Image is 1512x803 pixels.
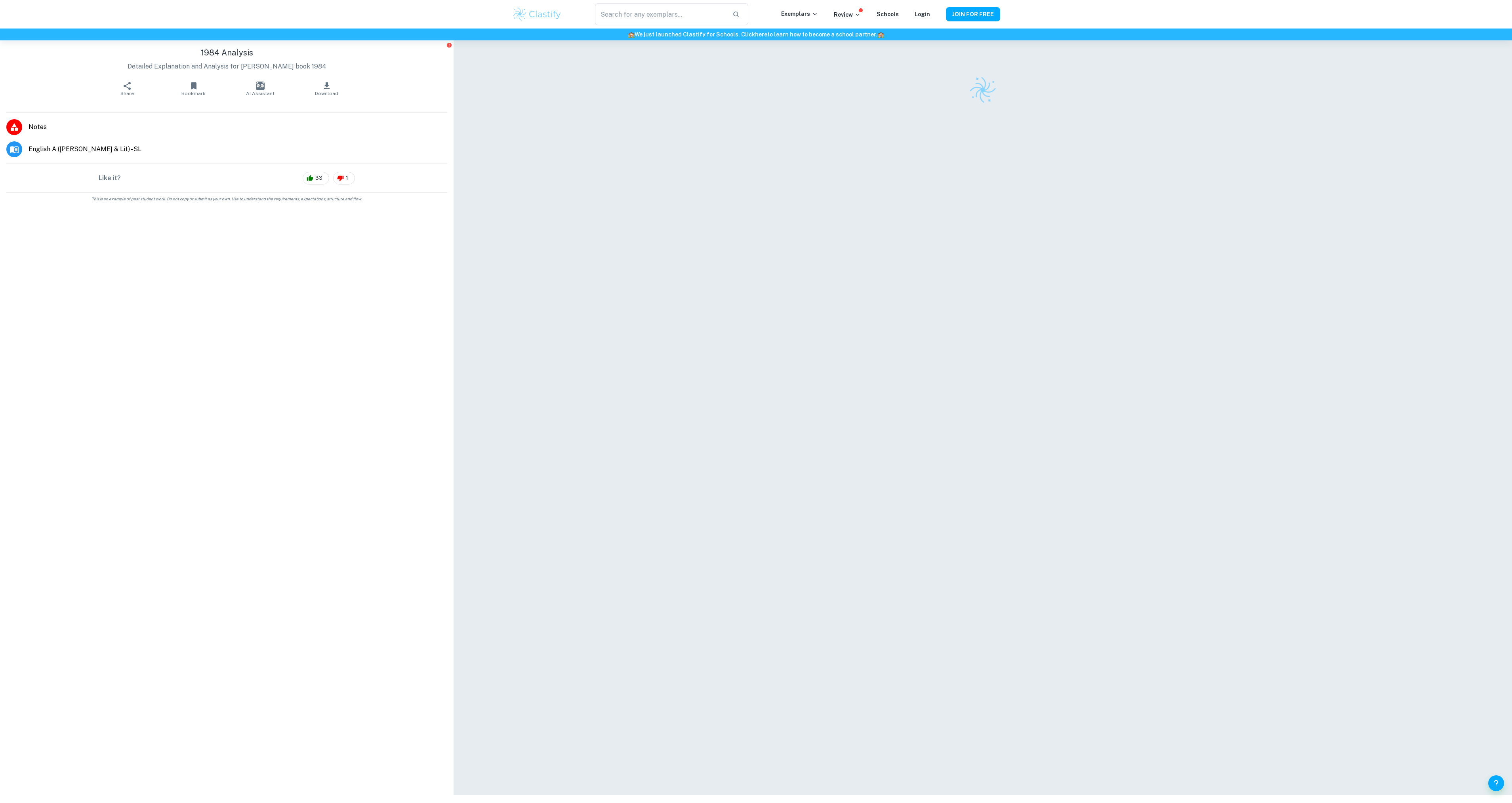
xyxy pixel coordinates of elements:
[446,42,452,48] button: Report issue
[967,74,999,106] img: Clastify logo
[181,91,206,96] span: Bookmark
[2,30,1510,39] h6: We just launched Clastify for Schools. Click to learn how to become a school partner.
[6,47,447,59] h1: 1984 Analysis
[29,145,447,154] span: English A ([PERSON_NAME] & Lit) - SL
[29,122,447,132] span: Notes
[781,10,818,18] p: Exemplars
[341,174,353,182] span: 1
[315,91,338,96] span: Download
[834,10,861,19] p: Review
[512,6,562,22] img: Clastify logo
[755,31,767,38] a: here
[120,91,134,96] span: Share
[628,31,635,38] span: 🏫
[256,82,265,90] img: AI Assistant
[246,91,275,96] span: AI Assistant
[333,172,355,185] div: 1
[946,7,1000,21] button: JOIN FOR FREE
[3,196,450,202] span: This is an example of past student work. Do not copy or submit as your own. Use to understand the...
[915,11,930,17] a: Login
[1488,775,1504,791] button: Help and Feedback
[595,3,726,25] input: Search for any exemplars...
[311,174,327,182] span: 33
[294,78,360,100] button: Download
[94,78,160,100] button: Share
[877,11,899,17] a: Schools
[99,173,121,183] h6: Like it?
[877,31,884,38] span: 🏫
[6,62,447,71] p: Detailed Explanation and Analysis for [PERSON_NAME] book 1984
[160,78,227,100] button: Bookmark
[303,172,329,185] div: 33
[227,78,294,100] button: AI Assistant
